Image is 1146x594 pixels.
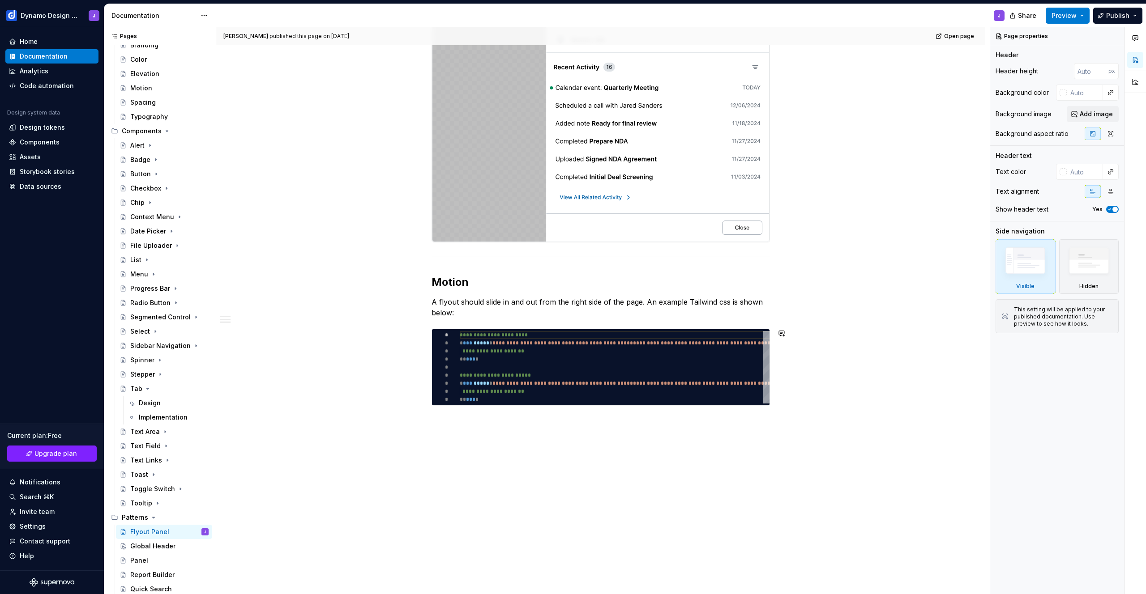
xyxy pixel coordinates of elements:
div: Sidebar Navigation [130,341,191,350]
div: Alert [130,141,145,150]
div: Context Menu [130,212,174,221]
div: Report Builder [130,570,175,579]
div: Spinner [130,356,154,365]
div: Hidden [1079,283,1099,290]
div: Documentation [20,52,68,61]
p: px [1108,68,1115,75]
span: Add image [1080,110,1113,119]
div: Menu [130,270,148,279]
div: Motion [130,84,152,93]
div: Text Links [130,456,162,465]
a: Date Picker [116,224,212,238]
input: Auto [1067,164,1103,180]
div: Badge [130,155,150,164]
span: Publish [1106,11,1129,20]
div: Tab [130,384,142,393]
a: Code automation [5,79,98,93]
h2: Motion [432,275,770,289]
a: Flyout PanelJ [116,525,212,539]
a: Text Area [116,424,212,439]
div: Color [130,55,147,64]
div: Settings [20,522,46,531]
div: Header height [996,67,1038,76]
div: J [204,527,206,536]
a: Upgrade plan [7,445,97,462]
div: Global Header [130,542,175,551]
div: Assets [20,153,41,161]
div: Current plan : Free [7,431,97,440]
a: Typography [116,110,212,124]
div: Search ⌘K [20,492,54,501]
div: Text alignment [996,187,1039,196]
div: Background color [996,88,1049,97]
div: Checkbox [130,184,161,193]
div: Progress Bar [130,284,170,293]
div: Data sources [20,182,61,191]
div: Toggle Switch [130,484,175,493]
div: Storybook stories [20,167,75,176]
div: Date Picker [130,227,166,236]
a: Implementation [124,410,212,424]
button: Search ⌘K [5,490,98,504]
div: Analytics [20,67,48,76]
a: Text Links [116,453,212,467]
a: Tab [116,382,212,396]
a: Select [116,324,212,339]
div: Components [20,138,60,147]
a: Chip [116,195,212,210]
a: Panel [116,553,212,568]
a: Design [124,396,212,410]
div: Dynamo Design System [21,11,78,20]
div: List [130,255,141,264]
div: Contact support [20,537,70,546]
div: Components [122,127,162,136]
button: Help [5,549,98,563]
a: Button [116,167,212,181]
a: Motion [116,81,212,95]
div: Notifications [20,478,60,487]
a: List [116,253,212,267]
div: Flyout Panel [130,527,169,536]
a: Spinner [116,353,212,367]
button: Share [1005,8,1042,24]
span: [PERSON_NAME] [223,33,268,40]
label: Yes [1092,206,1103,213]
div: Typography [130,112,168,121]
a: Documentation [5,49,98,64]
a: Global Header [116,539,212,553]
div: Background aspect ratio [996,129,1069,138]
span: Share [1018,11,1036,20]
div: Components [107,124,212,138]
a: Settings [5,519,98,534]
a: Sidebar Navigation [116,339,212,353]
div: Chip [130,198,145,207]
svg: Supernova Logo [30,578,74,587]
div: Implementation [139,413,188,422]
div: Design [139,399,161,407]
a: Home [5,34,98,49]
a: Radio Button [116,296,212,310]
span: Preview [1052,11,1077,20]
a: Spacing [116,95,212,110]
div: Code automation [20,81,74,90]
input: Auto [1067,85,1103,101]
div: Visible [1016,283,1035,290]
div: Text color [996,167,1026,176]
a: Toggle Switch [116,482,212,496]
div: Pages [107,33,137,40]
div: This setting will be applied to your published documentation. Use preview to see how it looks. [1014,306,1113,327]
div: Side navigation [996,227,1045,236]
a: Stepper [116,367,212,382]
span: Upgrade plan [34,449,77,458]
div: Design tokens [20,123,65,132]
a: Branding [116,38,212,52]
div: Show header text [996,205,1048,214]
div: published this page on [DATE] [269,33,349,40]
a: Color [116,52,212,67]
div: Text Field [130,441,161,450]
a: Design tokens [5,120,98,135]
div: Documentation [111,11,196,20]
div: Button [130,170,151,178]
div: Radio Button [130,298,171,307]
div: Patterns [107,510,212,525]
